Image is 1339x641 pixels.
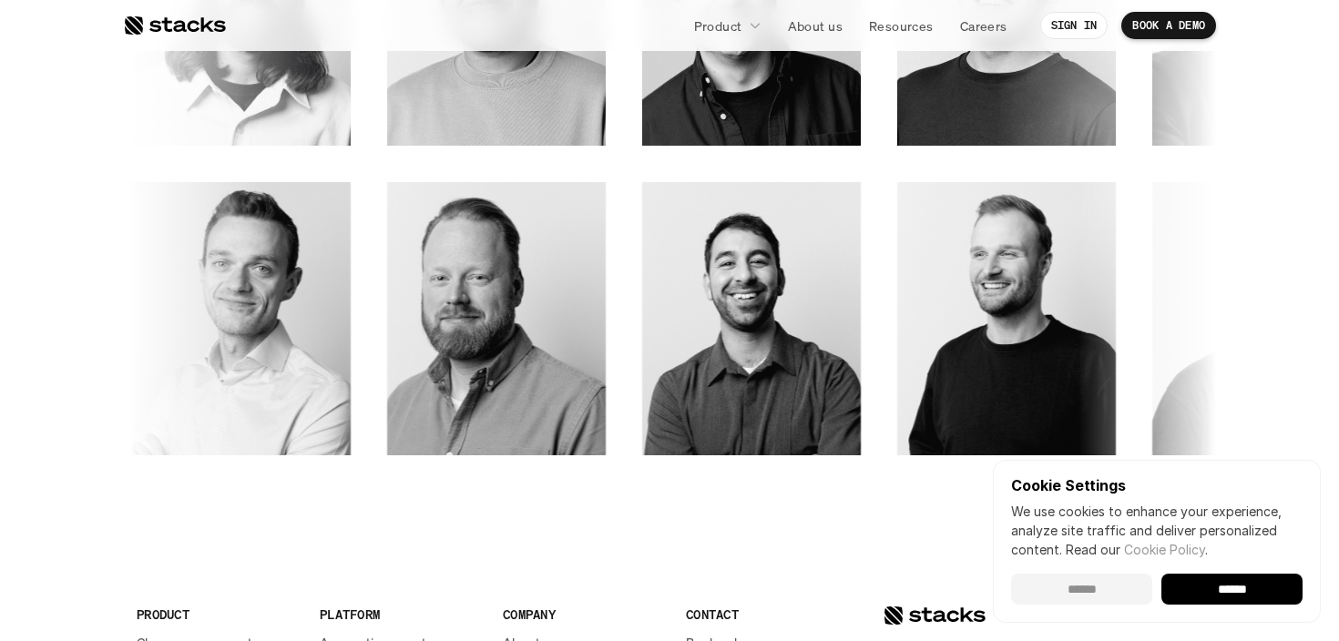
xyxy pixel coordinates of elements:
[960,16,1007,36] p: Careers
[777,9,853,42] a: About us
[1040,12,1109,39] a: SIGN IN
[1124,542,1205,557] a: Cookie Policy
[320,605,481,624] p: PLATFORM
[694,16,742,36] p: Product
[137,605,298,624] p: PRODUCT
[869,16,934,36] p: Resources
[1011,478,1303,493] p: Cookie Settings
[1011,502,1303,559] p: We use cookies to enhance your experience, analyze site traffic and deliver personalized content.
[1066,542,1208,557] span: Read our .
[503,605,664,624] p: COMPANY
[788,16,843,36] p: About us
[858,9,945,42] a: Resources
[1051,19,1098,32] p: SIGN IN
[1121,12,1216,39] a: BOOK A DEMO
[949,9,1018,42] a: Careers
[1132,19,1205,32] p: BOOK A DEMO
[686,605,847,624] p: CONTACT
